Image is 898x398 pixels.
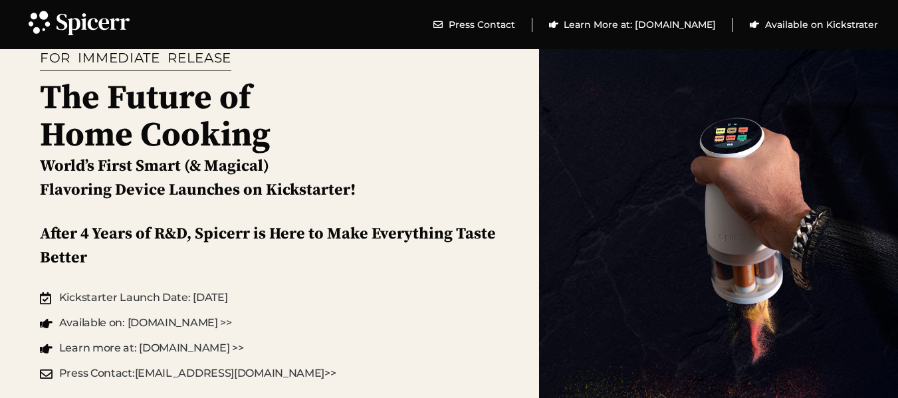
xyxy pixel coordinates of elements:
h2: After 4 Years of R&D, Spicerr is Here to Make Everything Taste Better [40,222,499,270]
span: Press Contact: [EMAIL_ADDRESS][DOMAIN_NAME] >> [56,365,336,381]
a: Available on Kickstrater [750,18,878,32]
span: Learn More at: [DOMAIN_NAME] [560,18,716,32]
span: Kickstarter Launch Date: [DATE] [56,290,228,306]
a: Learn More at: [DOMAIN_NAME] [549,18,717,32]
span: Available on: [DOMAIN_NAME] >> [56,315,232,331]
span: Available on Kickstrater [762,18,878,32]
a: Learn more at: [DOMAIN_NAME] >> [40,340,336,356]
span: Press Contact [445,18,515,32]
a: Available on: [DOMAIN_NAME] >> [40,315,336,331]
a: Press Contact [433,18,515,32]
h1: FOR IMMEDIATE RELEASE [40,51,231,64]
h2: World’s First Smart (& Magical) Flavoring Device Launches on Kickstarter! [40,154,356,202]
a: Press Contact:[EMAIL_ADDRESS][DOMAIN_NAME]>> [40,365,336,381]
span: Learn more at: [DOMAIN_NAME] >> [56,340,244,356]
h1: The Future of Home Cooking [40,80,343,154]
